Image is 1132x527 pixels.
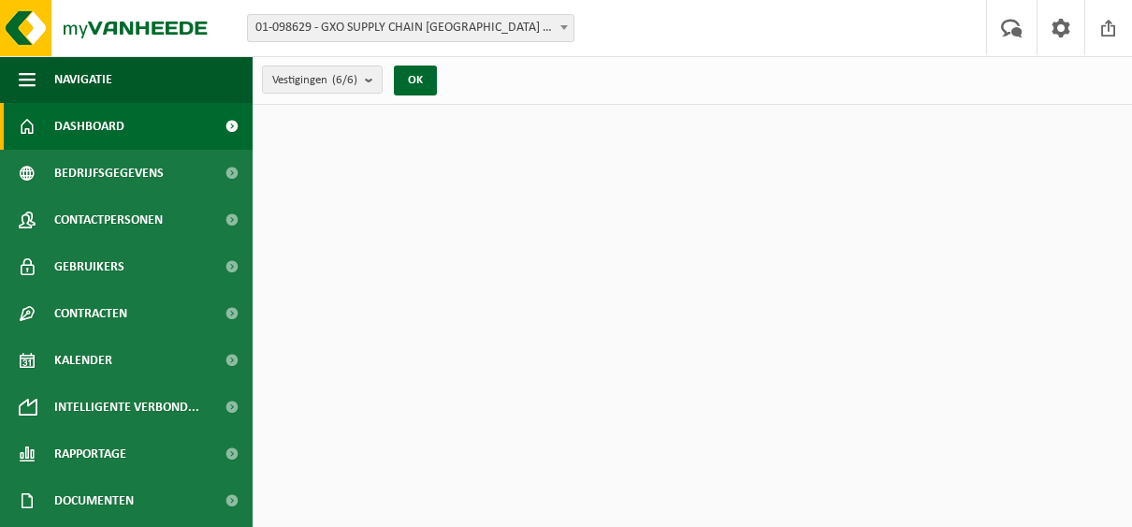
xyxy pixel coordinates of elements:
[262,66,383,94] button: Vestigingen(6/6)
[54,431,126,477] span: Rapportage
[332,74,357,86] count: (6/6)
[54,197,163,243] span: Contactpersonen
[54,384,199,431] span: Intelligente verbond...
[54,103,124,150] span: Dashboard
[54,56,112,103] span: Navigatie
[272,66,357,95] span: Vestigingen
[54,477,134,524] span: Documenten
[54,150,164,197] span: Bedrijfsgegevens
[394,66,437,95] button: OK
[54,243,124,290] span: Gebruikers
[54,337,112,384] span: Kalender
[54,290,127,337] span: Contracten
[247,14,574,42] span: 01-098629 - GXO SUPPLY CHAIN ANTWERP NV - ANTWERPEN
[248,15,573,41] span: 01-098629 - GXO SUPPLY CHAIN ANTWERP NV - ANTWERPEN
